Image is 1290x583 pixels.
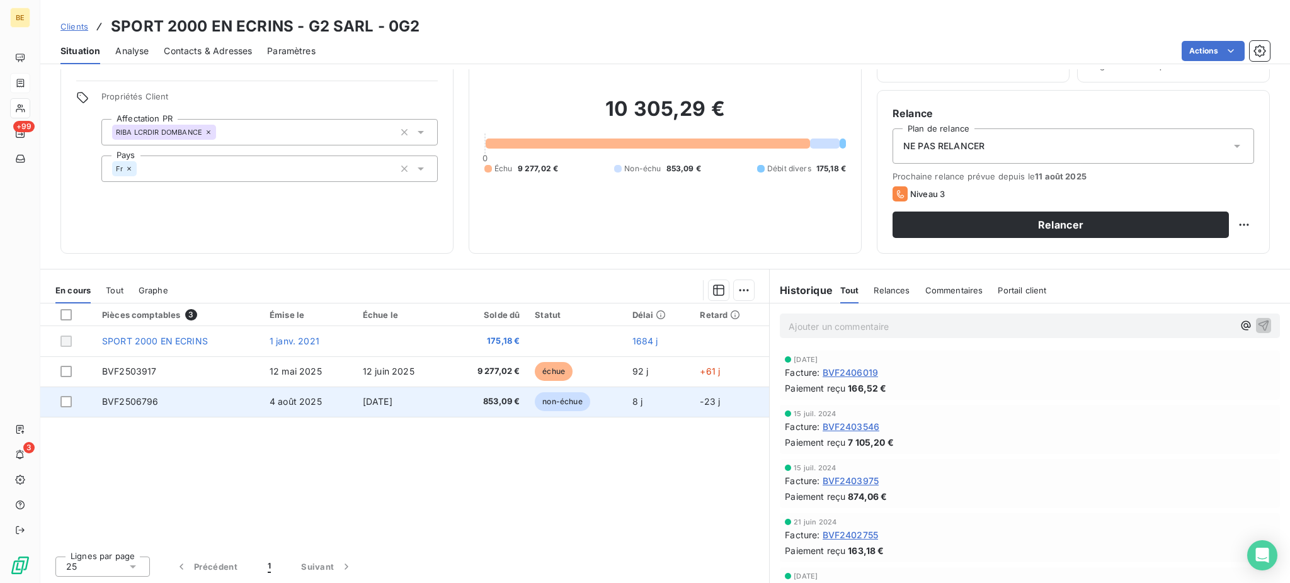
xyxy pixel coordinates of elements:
[785,474,819,487] span: Facture :
[794,410,836,417] span: 15 juil. 2024
[455,310,520,320] div: Solde dû
[794,356,818,363] span: [DATE]
[848,436,894,449] span: 7 105,20 €
[101,91,438,109] span: Propriétés Client
[903,140,985,152] span: NE PAS RELANCER
[363,396,392,407] span: [DATE]
[624,163,661,174] span: Non-échu
[160,553,253,580] button: Précédent
[925,285,983,295] span: Commentaires
[535,362,573,381] span: échue
[998,285,1046,295] span: Portail client
[893,212,1229,238] button: Relancer
[632,336,658,346] span: 1684 j
[268,560,271,573] span: 1
[823,366,879,379] span: BVF2406019
[286,553,368,580] button: Suivant
[494,163,513,174] span: Échu
[823,528,879,541] span: BVF2402755
[482,153,488,163] span: 0
[1182,41,1245,61] button: Actions
[666,163,701,174] span: 853,09 €
[115,45,149,57] span: Analyse
[164,45,252,57] span: Contacts & Adresses
[270,336,319,346] span: 1 janv. 2021
[23,442,35,453] span: 3
[66,560,77,573] span: 25
[794,518,836,526] span: 21 juin 2024
[535,310,617,320] div: Statut
[816,163,846,174] span: 175,18 €
[267,45,316,57] span: Paramètres
[1035,171,1087,181] span: 11 août 2025
[55,285,91,295] span: En cours
[10,123,30,144] a: +99
[874,285,910,295] span: Relances
[632,310,685,320] div: Délai
[363,310,440,320] div: Échue le
[785,544,845,557] span: Paiement reçu
[700,366,720,376] span: +61 j
[270,396,322,407] span: 4 août 2025
[794,572,818,580] span: [DATE]
[848,490,887,503] span: 874,06 €
[102,336,208,346] span: SPORT 2000 EN ECRINS
[910,189,945,199] span: Niveau 3
[785,436,845,449] span: Paiement reçu
[253,553,286,580] button: 1
[10,555,30,575] img: Logo LeanPay
[185,309,197,320] span: 3
[518,163,559,174] span: 9 277,02 €
[893,171,1254,181] span: Prochaine relance prévue depuis le
[102,366,157,376] span: BVF2503917
[484,96,846,134] h2: 10 305,29 €
[848,382,886,395] span: 166,52 €
[116,165,123,173] span: Fr
[60,45,100,57] span: Situation
[700,310,762,320] div: Retard
[1247,540,1277,570] div: Open Intercom Messenger
[840,285,859,295] span: Tout
[785,490,845,503] span: Paiement reçu
[270,310,348,320] div: Émise le
[455,365,520,378] span: 9 277,02 €
[216,127,226,138] input: Ajouter une valeur
[700,396,720,407] span: -23 j
[111,15,420,38] h3: SPORT 2000 EN ECRINS - G2 SARL - 0G2
[13,121,35,132] span: +99
[767,163,811,174] span: Débit divers
[535,392,590,411] span: non-échue
[785,528,819,541] span: Facture :
[632,396,642,407] span: 8 j
[455,335,520,348] span: 175,18 €
[785,366,819,379] span: Facture :
[823,420,880,433] span: BVF2403546
[794,464,836,472] span: 15 juil. 2024
[823,474,879,487] span: BVF2403975
[785,420,819,433] span: Facture :
[137,163,147,174] input: Ajouter une valeur
[848,544,884,557] span: 163,18 €
[632,366,649,376] span: 92 j
[60,20,88,33] a: Clients
[363,366,414,376] span: 12 juin 2025
[893,106,1254,121] h6: Relance
[270,366,322,376] span: 12 mai 2025
[785,382,845,395] span: Paiement reçu
[770,283,833,298] h6: Historique
[60,21,88,31] span: Clients
[106,285,123,295] span: Tout
[455,395,520,408] span: 853,09 €
[139,285,168,295] span: Graphe
[102,309,254,320] div: Pièces comptables
[10,8,30,28] div: BE
[116,128,202,136] span: RIBA LCRDIR DOMBANCE
[102,396,159,407] span: BVF2506796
